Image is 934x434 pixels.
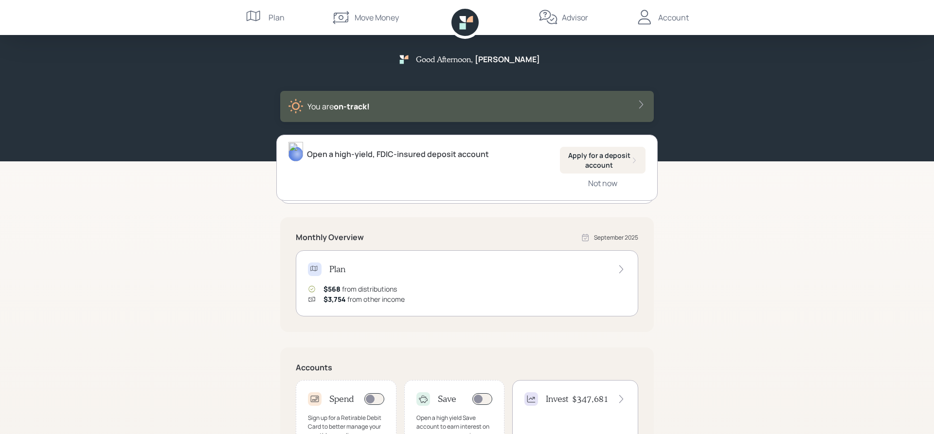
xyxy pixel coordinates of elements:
h5: [PERSON_NAME] [475,55,540,64]
img: treva-nostdahl-headshot.png [288,142,303,161]
div: Advisor [562,12,588,23]
h4: Save [438,394,456,404]
h4: Plan [329,264,345,275]
img: sunny-XHVQM73Q.digested.png [288,99,304,114]
span: $3,754 [323,295,346,304]
div: Apply for a deposit account [568,151,638,170]
h4: Spend [329,394,354,404]
div: from distributions [323,284,397,294]
div: from other income [323,294,405,304]
span: $568 [323,284,341,294]
h4: $347,681 [572,394,609,404]
h4: Invest [546,394,568,404]
div: You are [307,101,370,112]
span: on‑track! [334,101,370,112]
div: Not now [588,178,617,189]
button: Apply for a deposit account [560,147,646,174]
div: Plan [269,12,285,23]
div: Open a high-yield, FDIC-insured deposit account [307,148,489,160]
div: Move Money [355,12,399,23]
h5: Monthly Overview [296,233,364,242]
h5: Good Afternoon , [416,54,473,64]
h5: Accounts [296,363,638,372]
div: September 2025 [594,233,638,242]
div: Account [658,12,689,23]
